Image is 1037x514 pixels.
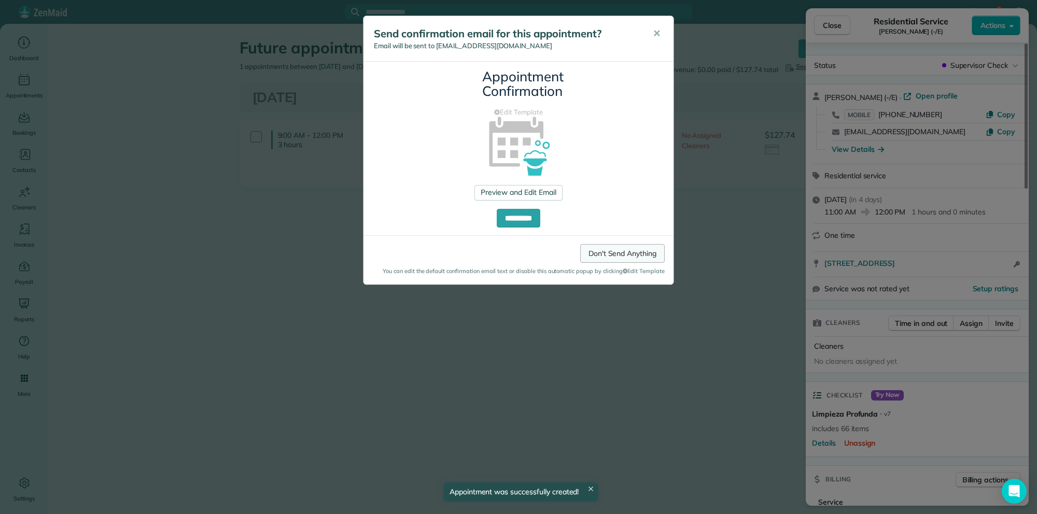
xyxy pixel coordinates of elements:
[482,69,555,99] h3: Appointment Confirmation
[372,267,665,276] small: You can edit the default confirmation email text or disable this automatic popup by clicking Edit...
[374,26,638,41] h5: Send confirmation email for this appointment?
[474,185,562,201] a: Preview and Edit Email
[443,482,599,502] div: Appointment was successfully created!
[374,41,552,50] span: Email will be sent to [EMAIL_ADDRESS][DOMAIN_NAME]
[1002,479,1027,504] div: Open Intercom Messenger
[371,107,666,118] a: Edit Template
[653,27,661,39] span: ✕
[580,244,665,263] a: Don't Send Anything
[472,98,565,191] img: appointment_confirmation_icon-141e34405f88b12ade42628e8c248340957700ab75a12ae832a8710e9b578dc5.png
